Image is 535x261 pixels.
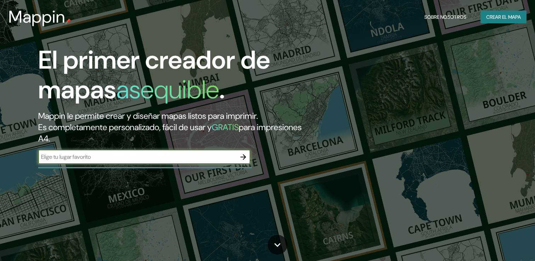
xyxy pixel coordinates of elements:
[212,122,239,133] h5: GRATIS
[38,45,306,110] h1: El primer creador de mapas .
[481,11,527,24] button: Crear el mapa
[486,13,521,22] font: Crear el mapa
[424,13,466,22] font: Sobre nosotros
[116,73,219,106] h1: asequible
[38,110,306,144] h2: Mappin le permite crear y diseñar mapas listos para imprimir. Es completamente personalizado, fác...
[65,18,71,24] img: mappin-pin
[38,153,236,161] input: Elige tu lugar favorito
[421,11,469,24] button: Sobre nosotros
[8,7,65,27] h3: Mappin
